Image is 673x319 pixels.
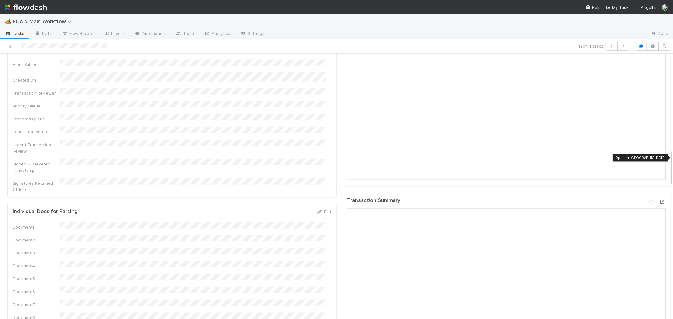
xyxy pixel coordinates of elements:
[13,250,60,256] div: Document3
[130,29,170,39] a: Automation
[13,275,60,282] div: Document5
[606,4,631,10] a: My Tasks
[13,224,60,230] div: Document1
[13,288,60,295] div: Document6
[316,209,331,214] a: Edit
[13,61,60,67] div: Front Subject
[13,116,60,122] div: Standard Queue
[13,129,60,135] div: Task Creation DRI
[13,18,75,25] span: PCA > Main Workflow
[5,19,11,24] span: 🏕️
[13,301,60,308] div: Document7
[13,161,60,173] div: Signed & Delivered Timestamp
[586,4,601,10] div: Help
[13,77,60,83] div: Created On
[13,90,60,96] div: Transaction Reviewer
[13,263,60,269] div: Document4
[235,29,269,39] a: Settings
[5,2,47,13] img: logo-inverted-e16ddd16eac7371096b0.svg
[62,30,93,37] span: Flow Builder
[13,180,60,193] div: Signatures Returned Offline
[606,5,631,10] span: My Tasks
[170,29,199,39] a: Team
[13,208,78,215] h5: Individual Docs for Parsing
[57,29,98,39] a: Flow Builder
[199,29,235,39] a: Analytics
[578,43,603,49] span: 12 of 14 tasks
[662,4,668,11] img: avatar_0d9988fd-9a15-4cc7-ad96-88feab9e0fa9.png
[13,142,60,154] div: Urgent Transaction Review
[13,237,60,243] div: Document2
[641,5,659,10] span: AngelList
[5,30,25,37] span: Tasks
[30,29,57,39] a: Data
[98,29,130,39] a: Layout
[347,197,400,204] h5: Transaction Summary
[13,103,60,109] div: Priority Queue
[646,29,673,39] a: Docs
